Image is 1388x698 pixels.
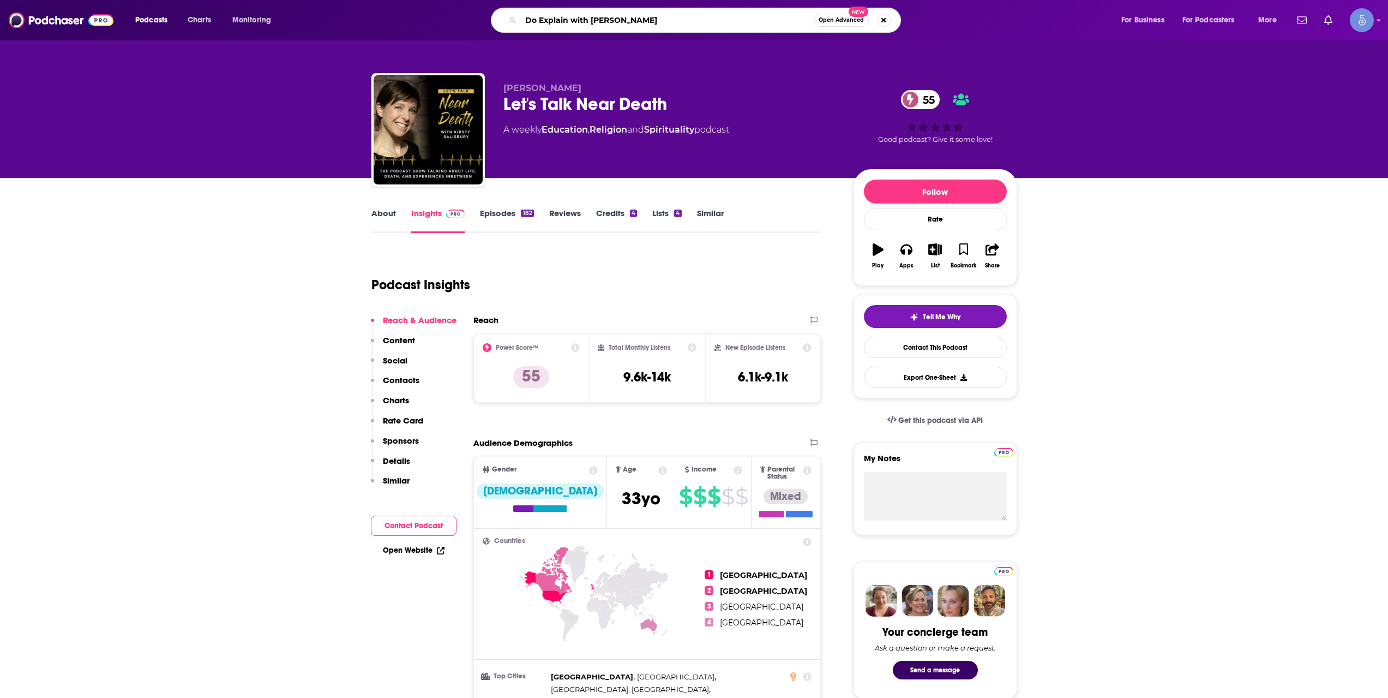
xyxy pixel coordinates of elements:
p: Reach & Audience [383,315,456,325]
button: tell me why sparkleTell Me Why [864,305,1007,328]
a: Credits4 [596,208,637,233]
h2: Total Monthly Listens [609,344,670,351]
span: [GEOGRAPHIC_DATA] [720,618,803,628]
h1: Podcast Insights [371,277,470,293]
h3: Top Cities [483,673,546,680]
a: Spirituality [644,124,694,135]
div: Rate [864,208,1007,230]
a: Show notifications dropdown [1293,11,1311,29]
a: Reviews [549,208,581,233]
a: InsightsPodchaser Pro [411,208,465,233]
p: Content [383,335,415,345]
button: Sponsors [371,435,419,456]
span: [GEOGRAPHIC_DATA] [720,570,807,580]
p: Contacts [383,375,419,385]
a: 55 [901,90,940,109]
span: [GEOGRAPHIC_DATA], [GEOGRAPHIC_DATA] [551,685,709,694]
span: Monitoring [232,13,271,28]
div: List [931,263,940,269]
button: Details [371,456,410,476]
input: Search podcasts, credits, & more... [521,11,814,29]
span: 4 [705,618,713,627]
span: , [551,671,635,683]
span: and [627,124,644,135]
span: $ [679,488,692,505]
span: [PERSON_NAME] [503,83,581,93]
img: Jules Profile [938,585,969,617]
a: Let's Talk Near Death [374,75,483,184]
div: Your concierge team [882,625,988,639]
button: Export One-Sheet [864,367,1007,388]
span: , [637,671,716,683]
span: , [588,124,590,135]
span: Good podcast? Give it some love! [878,135,993,144]
button: Open AdvancedNew [814,14,869,27]
span: 3 [705,602,713,611]
p: Charts [383,395,409,405]
button: Apps [892,236,921,276]
a: Education [542,124,588,135]
button: open menu [128,11,182,29]
button: Bookmark [950,236,978,276]
span: $ [722,488,734,505]
a: Open Website [383,546,444,555]
img: User Profile [1350,8,1374,32]
a: Show notifications dropdown [1320,11,1337,29]
a: Similar [697,208,724,233]
span: $ [707,488,720,505]
div: Mixed [764,489,808,504]
div: A weekly podcast [503,123,729,136]
span: Parental Status [767,466,801,480]
div: Play [872,263,884,269]
div: Search podcasts, credits, & more... [501,8,911,33]
a: Lists4 [652,208,681,233]
div: [DEMOGRAPHIC_DATA] [477,484,604,499]
a: Pro website [994,565,1013,576]
img: Podchaser Pro [446,210,465,218]
img: Barbara Profile [902,585,933,617]
img: Jon Profile [974,585,1005,617]
span: $ [693,488,706,505]
button: Share [978,236,1006,276]
h3: 9.6k-14k [623,369,671,385]
a: Contact This Podcast [864,337,1007,358]
button: open menu [1114,11,1178,29]
button: Follow [864,180,1007,204]
p: Sponsors [383,435,419,446]
a: Charts [181,11,218,29]
button: Send a message [893,661,978,679]
span: Get this podcast via API [898,416,983,425]
img: Podchaser - Follow, Share and Rate Podcasts [9,10,113,31]
span: Countries [494,538,525,545]
div: Share [985,263,1000,269]
div: Bookmark [951,263,976,269]
span: 33 yo [622,488,660,509]
h3: 6.1k-9.1k [738,369,788,385]
img: tell me why sparkle [910,313,918,321]
span: Podcasts [135,13,167,28]
a: Pro website [994,446,1013,457]
div: Ask a question or make a request. [875,643,996,652]
a: Episodes182 [480,208,533,233]
span: [GEOGRAPHIC_DATA] [720,586,807,596]
button: Rate Card [371,415,423,435]
h2: Audience Demographics [473,438,573,448]
span: Gender [492,466,516,473]
h2: Reach [473,315,498,325]
span: Logged in as Spiral5-G1 [1350,8,1374,32]
span: 55 [912,90,940,109]
img: Sydney Profile [866,585,897,617]
h2: New Episode Listens [725,344,785,351]
span: Open Advanced [819,17,864,23]
button: List [921,236,949,276]
span: $ [735,488,748,505]
div: 182 [521,210,533,217]
button: Contacts [371,375,419,395]
button: open menu [225,11,285,29]
span: Age [623,466,636,473]
span: 2 [705,586,713,595]
button: open menu [1175,11,1251,29]
button: Play [864,236,892,276]
button: Reach & Audience [371,315,456,335]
